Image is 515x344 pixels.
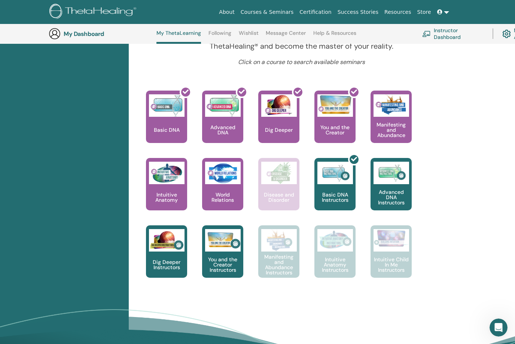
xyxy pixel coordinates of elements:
p: World Relations [202,192,243,203]
a: Basic DNA Instructors Basic DNA Instructors [314,158,356,225]
p: Click on a course to search available seminars [170,58,434,67]
a: My ThetaLearning [156,30,201,44]
img: Intuitive Anatomy Instructors [317,229,353,252]
a: World Relations World Relations [202,158,243,225]
p: Advanced DNA Instructors [371,189,412,205]
a: Following [208,30,231,42]
img: World Relations [205,162,241,184]
a: Intuitive Anatomy Instructors Intuitive Anatomy Instructors [314,225,356,293]
img: Dig Deeper [261,94,297,117]
a: Disease and Disorder Disease and Disorder [258,158,299,225]
img: Intuitive Child In Me Instructors [374,229,409,247]
a: Message Center [266,30,306,42]
a: Resources [381,5,414,19]
p: Manifesting and Abundance [371,122,412,138]
a: Manifesting and Abundance Instructors Manifesting and Abundance Instructors [258,225,299,293]
a: Dig Deeper Dig Deeper [258,91,299,158]
a: Intuitive Child In Me Instructors Intuitive Child In Me Instructors [371,225,412,293]
a: You and the Creator You and the Creator [314,91,356,158]
img: Disease and Disorder [261,162,297,184]
p: Basic DNA Instructors [314,192,356,203]
a: Advanced DNA Instructors Advanced DNA Instructors [371,158,412,225]
p: Advanced DNA [202,125,243,135]
img: Intuitive Anatomy [149,162,185,184]
a: Certification [296,5,334,19]
a: You and the Creator Instructors You and the Creator Instructors [202,225,243,293]
a: Wishlist [239,30,259,42]
img: Basic DNA Instructors [317,162,353,184]
a: Basic DNA Basic DNA [146,91,187,158]
a: Courses & Seminars [238,5,297,19]
a: Store [414,5,434,19]
p: Dig Deeper Instructors [146,259,187,270]
img: Manifesting and Abundance Instructors [261,229,297,252]
img: Dig Deeper Instructors [149,229,185,252]
p: Intuitive Anatomy [146,192,187,203]
p: Intuitive Anatomy Instructors [314,257,356,273]
a: Instructor Dashboard [422,25,484,42]
img: Manifesting and Abundance [374,94,409,117]
p: Disease and Disorder [258,192,299,203]
a: Dig Deeper Instructors Dig Deeper Instructors [146,225,187,293]
a: Advanced DNA Advanced DNA [202,91,243,158]
a: Success Stories [335,5,381,19]
p: Manifesting and Abundance Instructors [258,254,299,275]
img: Advanced DNA Instructors [374,162,409,184]
img: Basic DNA [149,94,185,117]
p: Intuitive Child In Me Instructors [371,257,412,273]
p: You and the Creator [314,125,356,135]
a: About [216,5,237,19]
img: cog.svg [502,28,511,40]
p: You and the Creator Instructors [202,257,243,273]
img: You and the Creator Instructors [205,229,241,252]
p: Dig Deeper [262,127,296,133]
img: generic-user-icon.jpg [49,28,61,40]
h3: My Dashboard [64,30,138,37]
a: Help & Resources [313,30,356,42]
a: Intuitive Anatomy Intuitive Anatomy [146,158,187,225]
img: You and the Creator [317,94,353,115]
a: Manifesting and Abundance Manifesting and Abundance [371,91,412,158]
img: logo.png [49,4,139,21]
img: chalkboard-teacher.svg [422,31,431,37]
iframe: Intercom live chat [490,319,508,337]
img: Advanced DNA [205,94,241,117]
